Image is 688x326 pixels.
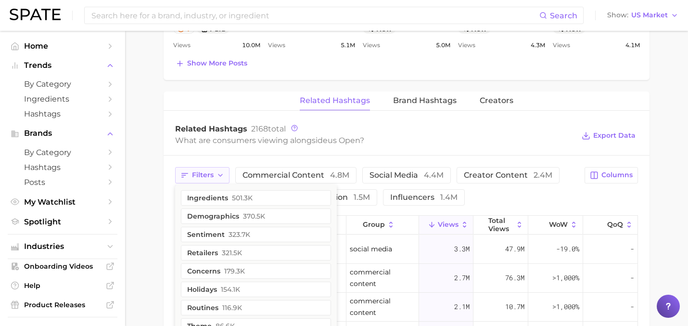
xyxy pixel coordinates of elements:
button: ingredients [181,190,331,206]
span: 370.5k [243,212,265,220]
span: social media [350,243,392,255]
span: commercial content [242,171,349,179]
span: Filters [192,171,214,179]
span: us open [328,136,360,145]
span: Home [24,41,101,51]
span: Brand Hashtags [393,96,457,105]
a: Product Releases [8,298,117,312]
span: Columns [601,171,633,179]
span: by Category [24,148,101,157]
span: 10.0m [242,39,260,51]
a: by Category [8,77,117,91]
button: Total Views [473,216,528,235]
span: -19.0% [556,243,579,255]
span: - [630,243,634,255]
span: social media [369,171,444,179]
span: commercial content [350,266,415,289]
span: 76.3m [505,272,524,284]
span: Views [458,39,475,51]
span: 2.4m [534,170,552,180]
button: Export Data [579,129,638,143]
span: 5.0m [436,39,450,51]
span: 4.4m [424,170,444,180]
a: by Category [8,145,117,160]
span: Product Releases [24,300,101,309]
span: Related Hashtags [300,96,370,105]
span: Hashtags [24,163,101,172]
button: demographics [181,209,331,224]
button: group [346,216,419,235]
span: group [363,221,385,228]
span: 5.1m [341,39,355,51]
span: Industries [24,242,101,251]
button: ShowUS Market [605,9,681,22]
span: influencers [390,194,458,201]
button: us open#espnsocial media3.3m47.9m-19.0%- [176,235,637,264]
span: Export Data [593,131,636,140]
a: Posts [8,175,117,190]
button: Industries [8,239,117,254]
button: us open#adcommercial content2.7m76.3m>1,000%- [176,264,637,293]
span: 1.5m [354,193,370,202]
span: Creators [480,96,513,105]
span: >1,000% [552,273,579,282]
button: Trends [8,58,117,73]
a: Hashtags [8,160,117,175]
a: Help [8,278,117,293]
span: 4.1m [625,39,640,51]
button: sentiment [181,227,331,242]
button: WoW [528,216,583,235]
span: Total Views [488,217,513,232]
span: Posts [24,178,101,187]
span: commercial content [350,295,415,318]
a: Spotlight [8,214,117,229]
span: 47.9m [505,243,524,255]
span: - [630,272,634,284]
button: us open#dovepartnercommercial content2.1m10.7m>1,000%- [176,293,637,322]
span: Ingredients [24,94,101,104]
span: - [630,301,634,313]
a: My Watchlist [8,195,117,209]
span: 4.3m [531,39,545,51]
button: Views [419,216,474,235]
button: QoQ [583,216,637,235]
span: 321.5k [222,249,242,257]
span: 3.3m [454,243,470,255]
button: Brands [8,126,117,141]
a: Hashtags [8,106,117,121]
span: QoQ [607,221,623,228]
button: holidays [181,282,331,297]
span: Show [607,13,628,18]
a: Home [8,39,117,53]
a: Ingredients [8,91,117,106]
span: 179.3k [224,267,245,275]
span: Hashtags [24,109,101,118]
button: concerns [181,263,331,279]
div: What are consumers viewing alongside ? [175,134,574,147]
span: 4.8m [330,170,349,180]
span: Search [550,11,577,20]
span: Views [173,39,191,51]
span: Views [553,39,570,51]
span: Help [24,281,101,290]
span: Views [363,39,380,51]
button: Show more posts [173,57,250,70]
span: Views [268,39,285,51]
span: My Watchlist [24,197,101,207]
button: Columns [585,167,638,183]
span: Brands [24,129,101,138]
span: Views [438,221,459,228]
span: Trends [24,61,101,70]
span: >1,000% [552,302,579,311]
button: Filters [175,167,229,183]
button: retailers [181,245,331,261]
span: Related Hashtags [175,124,247,133]
span: total [251,124,286,133]
span: 116.9k [222,304,242,312]
input: Search here for a brand, industry, or ingredient [90,7,539,24]
a: Onboarding Videos [8,259,117,274]
span: Onboarding Videos [24,262,101,271]
span: Show more posts [187,59,247,67]
span: 10.7m [505,301,524,313]
span: WoW [549,221,568,228]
